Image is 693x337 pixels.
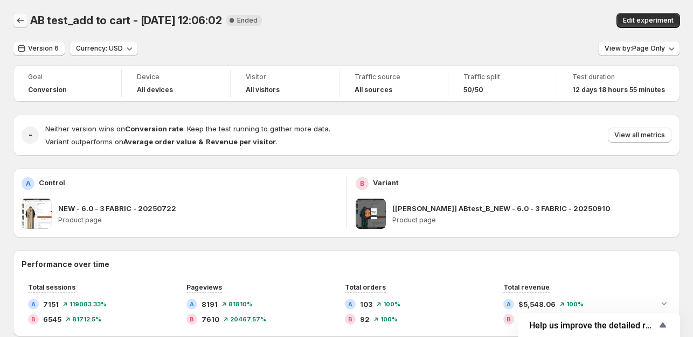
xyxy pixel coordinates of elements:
span: Traffic source [355,73,433,81]
button: Version 6 [13,41,65,56]
h4: All visitors [246,86,280,94]
span: 103 [360,299,372,310]
a: VisitorAll visitors [246,72,324,95]
span: 100 % [380,316,398,322]
p: NEW - 6.0 - 3 FABRIC - 20250722 [58,203,176,214]
span: Device [137,73,215,81]
button: Expand chart [656,296,671,311]
span: 50/50 [463,86,483,94]
a: DeviceAll devices [137,72,215,95]
span: Conversion [28,86,67,94]
span: 100 % [383,301,400,307]
span: 20467.57 % [230,316,266,322]
a: Test duration12 days 18 hours 55 minutes [572,72,665,95]
h4: All sources [355,86,392,94]
span: View by: Page Only [605,44,665,53]
span: 92 [360,314,370,325]
span: Help us improve the detailed report for A/B campaigns [529,320,656,331]
span: 119083.33 % [70,301,107,307]
span: $5,548.06 [518,299,556,310]
h2: A [507,301,511,307]
span: Visitor [246,73,324,81]
h2: B [348,316,352,322]
button: Back [13,13,28,28]
span: 100 % [566,301,584,307]
span: 12 days 18 hours 55 minutes [572,86,665,94]
h2: B [507,316,511,322]
span: AB test_add to cart - [DATE] 12:06:02 [30,14,222,27]
span: Currency: USD [76,44,123,53]
span: View all metrics [614,131,665,139]
strong: Conversion rate [125,124,183,133]
span: Version 6 [28,44,59,53]
span: Neither version wins on . Keep the test running to gather more data. [45,124,330,133]
span: Total sessions [28,283,75,291]
span: Total revenue [503,283,550,291]
span: Pageviews [186,283,222,291]
p: [[PERSON_NAME]] ABtest_B_NEW - 6.0 - 3 FABRIC - 20250910 [392,203,610,214]
span: Ended [237,16,258,25]
span: 7610 [202,314,219,325]
p: Variant [373,177,399,188]
h2: Performance over time [22,259,671,270]
button: Edit experiment [616,13,680,28]
span: 7151 [43,299,59,310]
img: [Tina GemPages] ABtest_B_NEW - 6.0 - 3 FABRIC - 20250910 [356,199,386,229]
span: 81712.5 % [72,316,101,322]
h2: A [190,301,194,307]
h2: B [31,316,36,322]
p: Product page [392,216,672,224]
h2: - [29,130,32,141]
span: Goal [28,73,106,81]
strong: Average order value [123,137,196,146]
h2: B [190,316,194,322]
span: 8191 [202,299,218,310]
span: Traffic split [463,73,542,81]
h4: All devices [137,86,173,94]
h2: A [31,301,36,307]
button: Currency: USD [70,41,138,56]
strong: Revenue per visitor [206,137,276,146]
span: Variant outperforms on . [45,137,278,146]
span: Test duration [572,73,665,81]
button: View all metrics [608,128,671,143]
span: Edit experiment [623,16,674,25]
button: Show survey - Help us improve the detailed report for A/B campaigns [529,319,669,332]
h2: A [348,301,352,307]
h2: A [26,179,31,188]
span: 81810 % [228,301,253,307]
p: Control [39,177,65,188]
p: Product page [58,216,338,224]
span: $5,290.19 [518,314,554,325]
img: NEW - 6.0 - 3 FABRIC - 20250722 [22,199,52,229]
a: Traffic split50/50 [463,72,542,95]
button: View by:Page Only [598,41,680,56]
strong: & [198,137,204,146]
span: Total orders [345,283,386,291]
span: 6545 [43,314,61,325]
a: Traffic sourceAll sources [355,72,433,95]
a: GoalConversion [28,72,106,95]
h2: B [360,179,364,188]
